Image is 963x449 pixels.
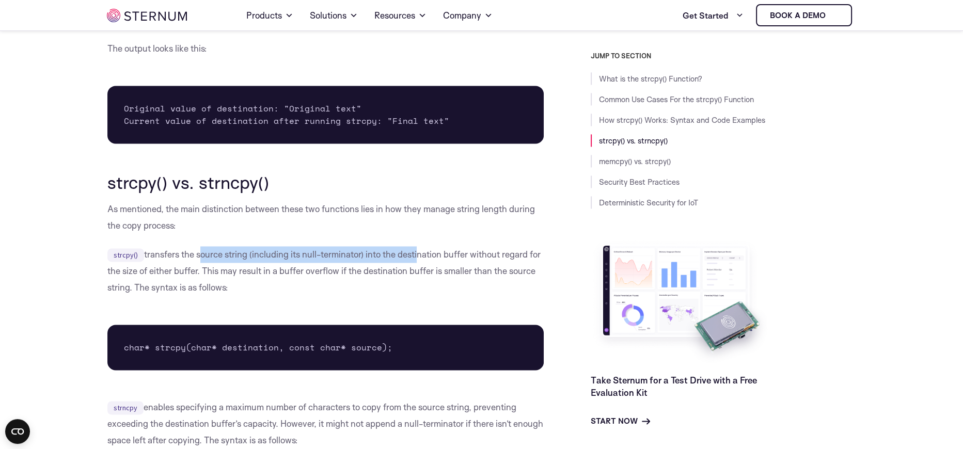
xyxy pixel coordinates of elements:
img: sternum iot [830,11,838,20]
a: What is the strcpy() Function? [599,74,702,84]
pre: Original value of destination: "Original text" Current value of destination after running strcpy:... [107,86,544,143]
a: Solutions [310,1,358,30]
a: Company [443,1,493,30]
a: Security Best Practices [599,177,680,187]
code: strncpy [107,401,144,414]
h3: JUMP TO SECTION [591,52,856,60]
p: As mentioned, the main distinction between these two functions lies in how they manage string len... [107,201,544,234]
a: Products [246,1,293,30]
a: memcpy() vs. strcpy() [599,156,671,166]
img: sternum iot [107,9,187,22]
img: Take Sternum for a Test Drive with a Free Evaluation Kit [591,237,771,366]
a: Deterministic Security for IoT [599,198,698,207]
a: Resources [374,1,427,30]
pre: char* strcpy(char* destination, const char* source); [107,325,544,370]
a: strcpy() vs. strncpy() [599,136,668,146]
a: Get Started [683,5,744,26]
a: Take Sternum for a Test Drive with a Free Evaluation Kit [591,375,757,398]
a: Book a demo [756,4,852,26]
code: strcpy() [107,248,144,262]
a: Start Now [591,415,650,427]
p: enables specifying a maximum number of characters to copy from the source string, preventing exce... [107,399,544,448]
a: Common Use Cases For the strcpy() Function [599,94,754,104]
h2: strcpy() vs. strncpy() [107,172,544,192]
p: transfers the source string (including its null-terminator) into the destination buffer without r... [107,246,544,296]
button: Open CMP widget [5,419,30,444]
p: The output looks like this: [107,40,544,57]
a: How strcpy() Works: Syntax and Code Examples [599,115,765,125]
